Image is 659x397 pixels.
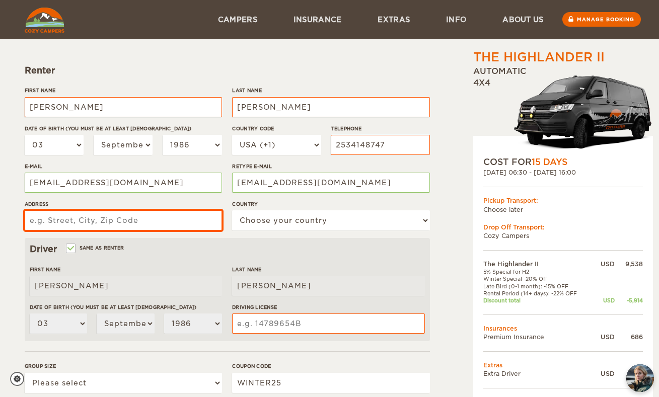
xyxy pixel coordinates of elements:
[483,156,643,168] div: COST FOR
[25,173,222,193] input: e.g. example@example.com
[30,243,425,255] div: Driver
[25,97,222,117] input: e.g. William
[626,364,654,392] img: Freyja at Cozy Campers
[25,125,222,132] label: Date of birth (You must be at least [DEMOGRAPHIC_DATA])
[483,231,643,240] td: Cozy Campers
[615,260,643,268] div: 9,538
[483,283,593,290] td: Late Bird (0-1 month): -15% OFF
[593,297,615,304] div: USD
[232,313,424,334] input: e.g. 14789654B
[483,369,593,378] td: Extra Driver
[562,12,641,27] a: Manage booking
[593,369,615,378] div: USD
[483,361,643,369] td: Extras
[483,333,593,341] td: Premium Insurance
[10,372,31,386] a: Cookie settings
[25,200,222,208] label: Address
[483,324,643,333] td: Insurances
[483,268,593,275] td: 5% Special for H2
[232,200,429,208] label: Country
[483,297,593,304] td: Discount total
[25,362,222,370] label: Group size
[232,303,424,311] label: Driving License
[483,275,593,282] td: Winter Special -20% Off
[593,333,615,341] div: USD
[232,173,429,193] input: e.g. example@example.com
[483,290,593,297] td: Rental Period (14+ days): -22% OFF
[232,87,429,94] label: Last Name
[615,297,643,304] div: -5,914
[30,303,222,311] label: Date of birth (You must be at least [DEMOGRAPHIC_DATA])
[483,260,593,268] td: The Highlander II
[232,266,424,273] label: Last Name
[483,196,643,205] div: Pickup Transport:
[331,135,429,155] input: e.g. 1 234 567 890
[25,87,222,94] label: First Name
[615,333,643,341] div: 686
[25,210,222,230] input: e.g. Street, City, Zip Code
[532,157,567,167] span: 15 Days
[30,276,222,296] input: e.g. William
[483,168,643,177] div: [DATE] 06:30 - [DATE] 16:00
[593,260,615,268] div: USD
[626,364,654,392] button: chat-button
[473,66,653,156] div: Automatic 4x4
[232,163,429,170] label: Retype E-mail
[232,276,424,296] input: e.g. Smith
[232,362,429,370] label: Coupon code
[67,246,74,253] input: Same as renter
[232,97,429,117] input: e.g. Smith
[25,64,430,76] div: Renter
[483,205,643,214] td: Choose later
[67,243,124,253] label: Same as renter
[331,125,429,132] label: Telephone
[30,266,222,273] label: First Name
[25,163,222,170] label: E-mail
[473,49,605,66] div: The Highlander II
[25,8,64,33] img: Cozy Campers
[514,69,653,156] img: stor-langur-223.png
[615,369,643,378] div: 105
[483,223,643,231] div: Drop Off Transport:
[232,125,321,132] label: Country Code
